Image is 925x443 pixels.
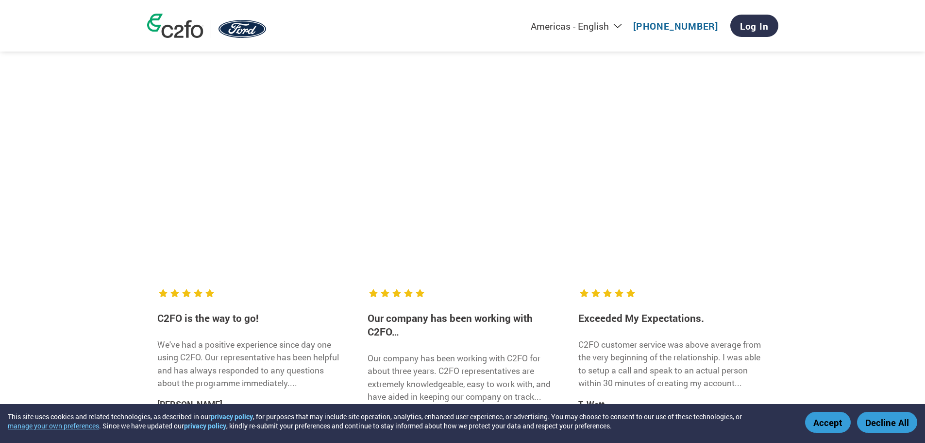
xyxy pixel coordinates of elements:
img: review-star [194,289,202,298]
img: c2fo logo [147,14,203,38]
img: review-star [626,289,635,298]
a: [PHONE_NUMBER] [633,20,718,32]
a: privacy policy [184,421,226,430]
img: review-star [580,289,589,298]
p: C2FO customer service was above average from the very beginning of the relationship. I was able t... [578,338,768,390]
img: review-star [603,289,612,298]
a: privacy policy [211,412,253,421]
a: Log In [730,15,778,37]
h4: Exceeded My Expectations. [578,311,768,325]
iframe: success video [463,63,754,235]
img: review-star [381,289,389,298]
p: Our company has been working with C2FO for about three years. C2FO representatives are extremely ... [368,352,557,404]
div: This site uses cookies and related technologies, as described in our , for purposes that may incl... [8,412,791,430]
p: T. Watt [578,398,768,411]
p: [PERSON_NAME] [157,398,347,411]
img: review-star [416,289,424,298]
button: manage your own preferences [8,421,99,430]
img: Ford [219,20,267,38]
img: review-star [170,289,179,298]
img: review-star [205,289,214,298]
img: review-star [392,289,401,298]
img: review-star [615,289,623,298]
button: Accept [805,412,851,433]
img: review-star [369,289,378,298]
h4: C2FO is the way to go! [157,311,347,325]
p: We've had a positive experience since day one using C2FO. Our representative has been helpful and... [157,338,347,390]
img: review-star [404,289,413,298]
img: review-star [591,289,600,298]
h4: Our company has been working with C2FO… [368,311,557,338]
button: Decline All [857,412,917,433]
iframe: success video [171,63,463,235]
img: review-star [159,289,168,298]
img: review-star [182,289,191,298]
